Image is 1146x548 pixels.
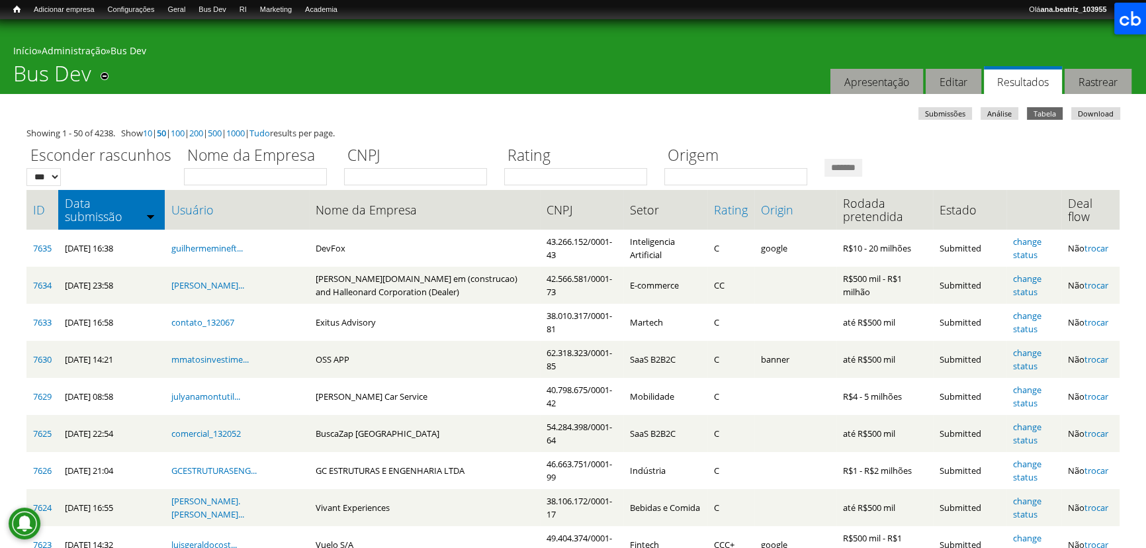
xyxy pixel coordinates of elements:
[1084,465,1108,477] a: trocar
[1061,230,1120,267] td: Não
[157,127,166,139] a: 50
[933,341,1006,378] td: Submitted
[309,230,540,267] td: DevFox
[1084,428,1108,439] a: trocar
[540,378,623,415] td: 40.798.675/0001-42
[1061,190,1120,230] th: Deal flow
[33,242,52,254] a: 7635
[754,341,836,378] td: banner
[707,230,754,267] td: C
[65,197,158,223] a: Data submissão
[298,3,344,17] a: Academia
[623,230,707,267] td: Inteligencia Artificial
[1113,3,1139,17] a: Sair
[1061,415,1120,452] td: Não
[253,3,298,17] a: Marketing
[830,69,923,95] a: Apresentação
[836,489,933,526] td: até R$500 mil
[171,316,234,328] a: contato_132067
[623,415,707,452] td: SaaS B2B2C
[1065,69,1131,95] a: Rastrear
[143,127,152,139] a: 10
[836,267,933,304] td: R$500 mil - R$1 milhão
[836,415,933,452] td: até R$500 mil
[1061,267,1120,304] td: Não
[1013,421,1041,446] a: change status
[664,144,816,168] label: Origem
[1013,310,1041,335] a: change status
[110,44,146,57] a: Bus Dev
[933,415,1006,452] td: Submitted
[26,144,175,168] label: Esconder rascunhos
[58,415,165,452] td: [DATE] 22:54
[540,489,623,526] td: 38.106.172/0001-17
[1084,316,1108,328] a: trocar
[933,489,1006,526] td: Submitted
[1022,3,1113,17] a: Oláana.beatriz_103955
[836,378,933,415] td: R$4 - 5 milhões
[714,203,748,216] a: Rating
[707,341,754,378] td: C
[707,267,754,304] td: CC
[540,304,623,341] td: 38.010.317/0001-81
[171,353,249,365] a: mmatosinvestime...
[918,107,972,120] a: Submissões
[1013,273,1041,298] a: change status
[1084,502,1108,514] a: trocar
[171,495,244,520] a: [PERSON_NAME].[PERSON_NAME]...
[171,127,185,139] a: 100
[171,279,244,291] a: [PERSON_NAME]...
[1084,279,1108,291] a: trocar
[754,230,836,267] td: google
[926,69,981,95] a: Editar
[58,267,165,304] td: [DATE] 23:58
[226,127,245,139] a: 1000
[309,190,540,230] th: Nome da Empresa
[933,378,1006,415] td: Submitted
[707,304,754,341] td: C
[13,61,91,94] h1: Bus Dev
[1013,347,1041,372] a: change status
[33,465,52,477] a: 7626
[540,341,623,378] td: 62.318.323/0001-85
[707,415,754,452] td: C
[623,304,707,341] td: Martech
[933,190,1006,230] th: Estado
[707,489,754,526] td: C
[1027,107,1063,120] a: Tabela
[309,267,540,304] td: [PERSON_NAME][DOMAIN_NAME] em (construcao) and Halleonard Corporation (Dealer)
[208,127,222,139] a: 500
[836,341,933,378] td: até R$500 mil
[836,190,933,230] th: Rodada pretendida
[33,502,52,514] a: 7624
[309,415,540,452] td: BuscaZap [GEOGRAPHIC_DATA]
[540,267,623,304] td: 42.566.581/0001-73
[33,390,52,402] a: 7629
[1061,304,1120,341] td: Não
[623,452,707,489] td: Indústria
[233,3,253,17] a: RI
[192,3,233,17] a: Bus Dev
[836,230,933,267] td: R$10 - 20 milhões
[58,304,165,341] td: [DATE] 16:58
[836,304,933,341] td: até R$500 mil
[1084,242,1108,254] a: trocar
[171,390,240,402] a: julyanamontutil...
[1061,341,1120,378] td: Não
[309,489,540,526] td: Vivant Experiences
[58,230,165,267] td: [DATE] 16:38
[761,203,830,216] a: Origin
[58,452,165,489] td: [DATE] 21:04
[309,378,540,415] td: [PERSON_NAME] Car Service
[58,489,165,526] td: [DATE] 16:55
[623,489,707,526] td: Bebidas e Comida
[344,144,496,168] label: CNPJ
[171,465,257,477] a: GCESTRUTURASENG...
[707,378,754,415] td: C
[504,144,656,168] label: Rating
[1061,452,1120,489] td: Não
[13,44,37,57] a: Início
[161,3,192,17] a: Geral
[33,353,52,365] a: 7630
[13,44,1133,61] div: » »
